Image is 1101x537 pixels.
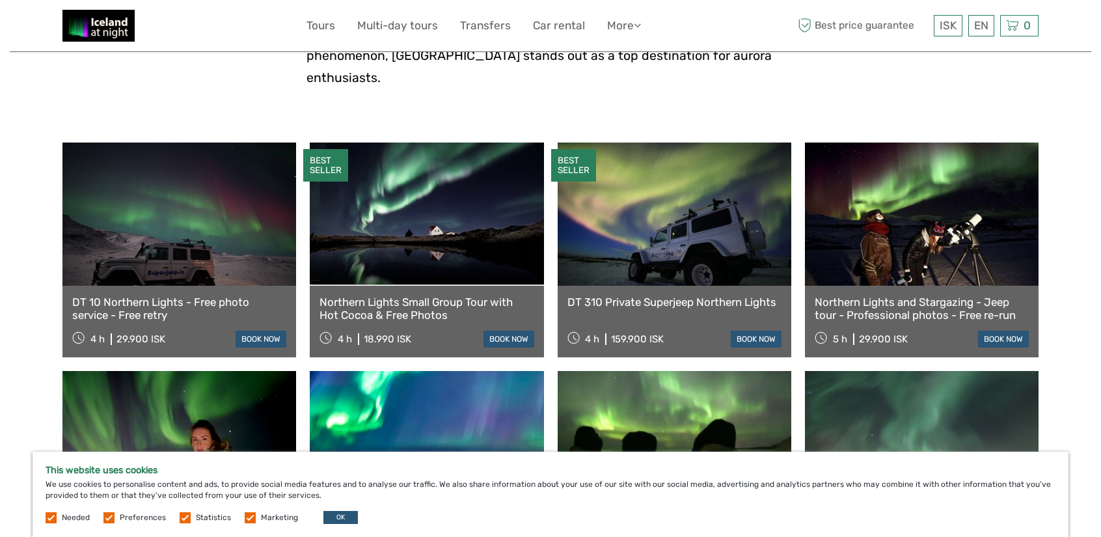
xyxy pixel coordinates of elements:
[120,512,166,523] label: Preferences
[815,296,1029,322] a: Northern Lights and Stargazing - Jeep tour - Professional photos - Free re-run
[90,333,105,345] span: 4 h
[261,512,298,523] label: Marketing
[567,296,782,309] a: DT 310 Private Superjeep Northern Lights
[585,333,599,345] span: 4 h
[607,16,641,35] a: More
[833,333,847,345] span: 5 h
[551,149,596,182] div: BEST SELLER
[319,296,534,322] a: Northern Lights Small Group Tour with Hot Cocoa & Free Photos
[611,333,664,345] div: 159.900 ISK
[364,333,411,345] div: 18.990 ISK
[303,149,348,182] div: BEST SELLER
[62,512,90,523] label: Needed
[357,16,438,35] a: Multi-day tours
[460,16,511,35] a: Transfers
[978,331,1029,348] a: book now
[196,512,231,523] label: Statistics
[483,331,534,348] a: book now
[150,20,165,36] button: Open LiveChat chat widget
[72,296,286,322] a: DT 10 Northern Lights - Free photo service - Free retry
[731,331,782,348] a: book now
[62,10,135,42] img: 2375-0893e409-a1bb-4841-adb0-b7e32975a913_logo_small.jpg
[33,452,1068,537] div: We use cookies to personalise content and ads, to provide social media features and to analyse ou...
[46,465,1055,476] h5: This website uses cookies
[968,15,994,36] div: EN
[18,23,147,33] p: We're away right now. Please check back later!
[795,15,931,36] span: Best price guarantee
[940,19,957,32] span: ISK
[323,511,358,524] button: OK
[533,16,585,35] a: Car rental
[859,333,908,345] div: 29.900 ISK
[1022,19,1033,32] span: 0
[236,331,286,348] a: book now
[306,16,335,35] a: Tours
[338,333,352,345] span: 4 h
[116,333,165,345] div: 29.900 ISK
